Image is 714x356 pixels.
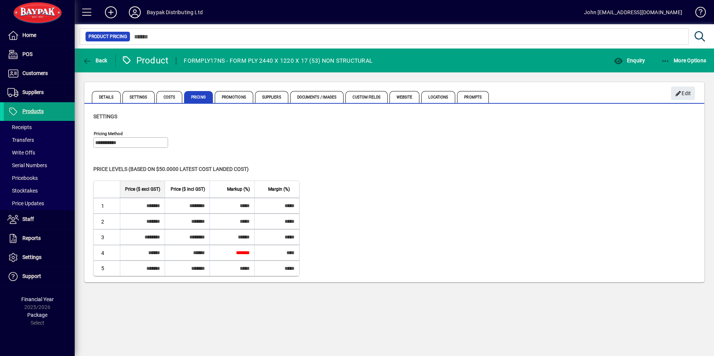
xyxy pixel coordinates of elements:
span: Promotions [215,91,253,103]
a: Settings [4,248,75,267]
span: Products [22,108,44,114]
app-page-header-button: Back [75,54,116,67]
span: Home [22,32,36,38]
span: Price ($ incl GST) [171,185,205,193]
a: POS [4,45,75,64]
span: Financial Year [21,296,54,302]
td: 5 [94,260,120,276]
span: Edit [675,87,691,100]
span: Transfers [7,137,34,143]
span: Pricing [184,91,213,103]
span: Documents / Images [290,91,344,103]
span: Staff [22,216,34,222]
span: More Options [661,57,707,63]
span: Details [92,91,121,103]
span: Enquiry [614,57,645,63]
mat-label: Pricing method [94,131,123,136]
span: Product Pricing [89,33,127,40]
span: Margin (%) [268,185,290,193]
a: Knowledge Base [690,1,705,26]
a: Pricebooks [4,172,75,184]
a: Serial Numbers [4,159,75,172]
span: Website [389,91,420,103]
button: Edit [671,87,695,100]
a: Reports [4,229,75,248]
a: Transfers [4,134,75,146]
a: Support [4,267,75,286]
span: Suppliers [22,89,44,95]
span: Settings [122,91,155,103]
span: Price levels (based on $50.0000 Latest cost landed cost) [93,166,249,172]
span: Locations [421,91,455,103]
button: More Options [659,54,708,67]
span: Suppliers [255,91,288,103]
button: Enquiry [612,54,647,67]
a: Write Offs [4,146,75,159]
span: Costs [156,91,183,103]
a: Home [4,26,75,45]
span: Custom Fields [345,91,387,103]
span: Customers [22,70,48,76]
td: 1 [94,198,120,213]
div: FORMPLY17NS - FORM PLY 2440 X 1220 X 17 (53) NON STRUCTURAL [184,55,372,67]
div: John [EMAIL_ADDRESS][DOMAIN_NAME] [584,6,682,18]
span: Back [83,57,108,63]
span: Serial Numbers [7,162,47,168]
td: 4 [94,245,120,260]
span: Price ($ excl GST) [125,185,160,193]
span: Settings [22,254,41,260]
a: Receipts [4,121,75,134]
td: 2 [94,213,120,229]
div: Baypak Distributing Ltd [147,6,203,18]
a: Stocktakes [4,184,75,197]
button: Back [81,54,109,67]
span: Price Updates [7,200,44,206]
span: Support [22,273,41,279]
div: Product [121,54,169,66]
a: Suppliers [4,83,75,102]
a: Staff [4,210,75,229]
span: Settings [93,113,117,119]
span: Write Offs [7,150,35,156]
a: Price Updates [4,197,75,210]
span: Prompts [457,91,489,103]
span: Reports [22,235,41,241]
span: Receipts [7,124,32,130]
button: Add [99,6,123,19]
span: POS [22,51,32,57]
button: Profile [123,6,147,19]
span: Stocktakes [7,188,38,194]
a: Customers [4,64,75,83]
span: Markup (%) [227,185,250,193]
span: Package [27,312,47,318]
span: Pricebooks [7,175,38,181]
td: 3 [94,229,120,245]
